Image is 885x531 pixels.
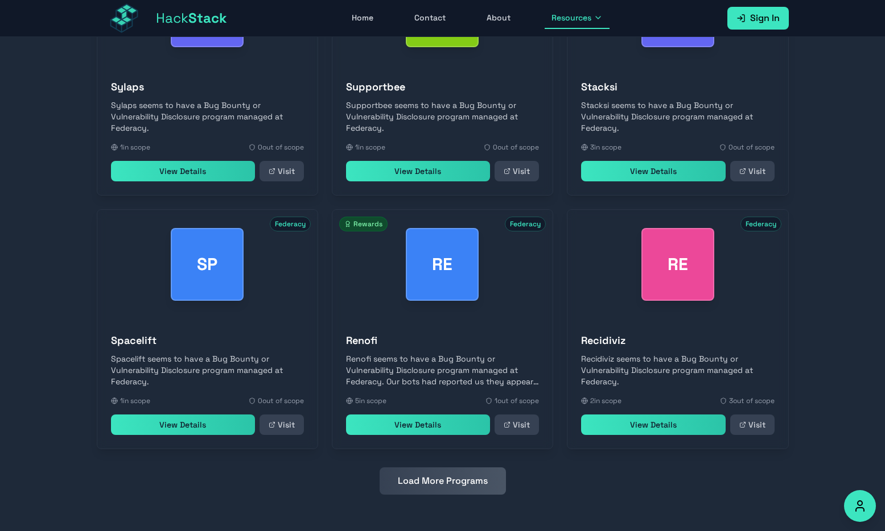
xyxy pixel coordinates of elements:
[270,217,311,231] span: Federacy
[844,490,876,522] button: Accessibility Options
[581,353,774,387] p: Recidiviz seems to have a Bug Bounty or Vulnerability Disclosure program managed at Federacy.
[260,414,304,435] a: Visit
[581,161,725,181] a: View Details
[493,143,539,152] span: 0 out of scope
[120,396,150,405] span: 1 in scope
[730,414,775,435] a: Visit
[258,396,304,405] span: 0 out of scope
[495,396,539,405] span: 1 out of scope
[346,79,539,95] h3: Supportbee
[346,414,490,435] a: View Details
[346,99,539,134] p: Supportbee seems to have a Bug Bounty or Vulnerability Disclosure program managed at Federacy.
[111,333,304,349] h3: Spacelift
[590,396,621,405] span: 2 in scope
[355,143,385,152] span: 1 in scope
[581,414,725,435] a: View Details
[355,396,386,405] span: 5 in scope
[495,161,539,181] a: Visit
[495,414,539,435] a: Visit
[111,99,304,134] p: Sylaps seems to have a Bug Bounty or Vulnerability Disclosure program managed at Federacy.
[339,217,388,231] span: Rewards
[346,353,539,387] p: Renofi seems to have a Bug Bounty or Vulnerability Disclosure program managed at Federacy. Our bo...
[171,228,244,301] div: Spacelift
[729,396,775,405] span: 3 out of scope
[728,143,775,152] span: 0 out of scope
[111,161,255,181] a: View Details
[590,143,621,152] span: 3 in scope
[258,143,304,152] span: 0 out of scope
[641,228,714,301] div: Recidiviz
[750,11,780,25] span: Sign In
[505,217,546,231] span: Federacy
[345,7,380,29] a: Home
[730,161,775,181] a: Visit
[581,333,774,349] h3: Recidiviz
[545,7,610,29] button: Resources
[111,353,304,387] p: Spacelift seems to have a Bug Bounty or Vulnerability Disclosure program managed at Federacy.
[480,7,517,29] a: About
[111,414,255,435] a: View Details
[120,143,150,152] span: 1 in scope
[380,467,506,495] button: Load More Programs
[551,12,591,23] span: Resources
[260,161,304,181] a: Visit
[111,79,304,95] h3: Sylaps
[407,7,452,29] a: Contact
[740,217,781,231] span: Federacy
[346,161,490,181] a: View Details
[346,333,539,349] h3: Renofi
[188,9,227,27] span: Stack
[581,99,774,134] p: Stacksi seems to have a Bug Bounty or Vulnerability Disclosure program managed at Federacy.
[581,79,774,95] h3: Stacksi
[156,9,227,27] span: Hack
[406,228,479,301] div: Renofi
[727,7,789,30] a: Sign In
